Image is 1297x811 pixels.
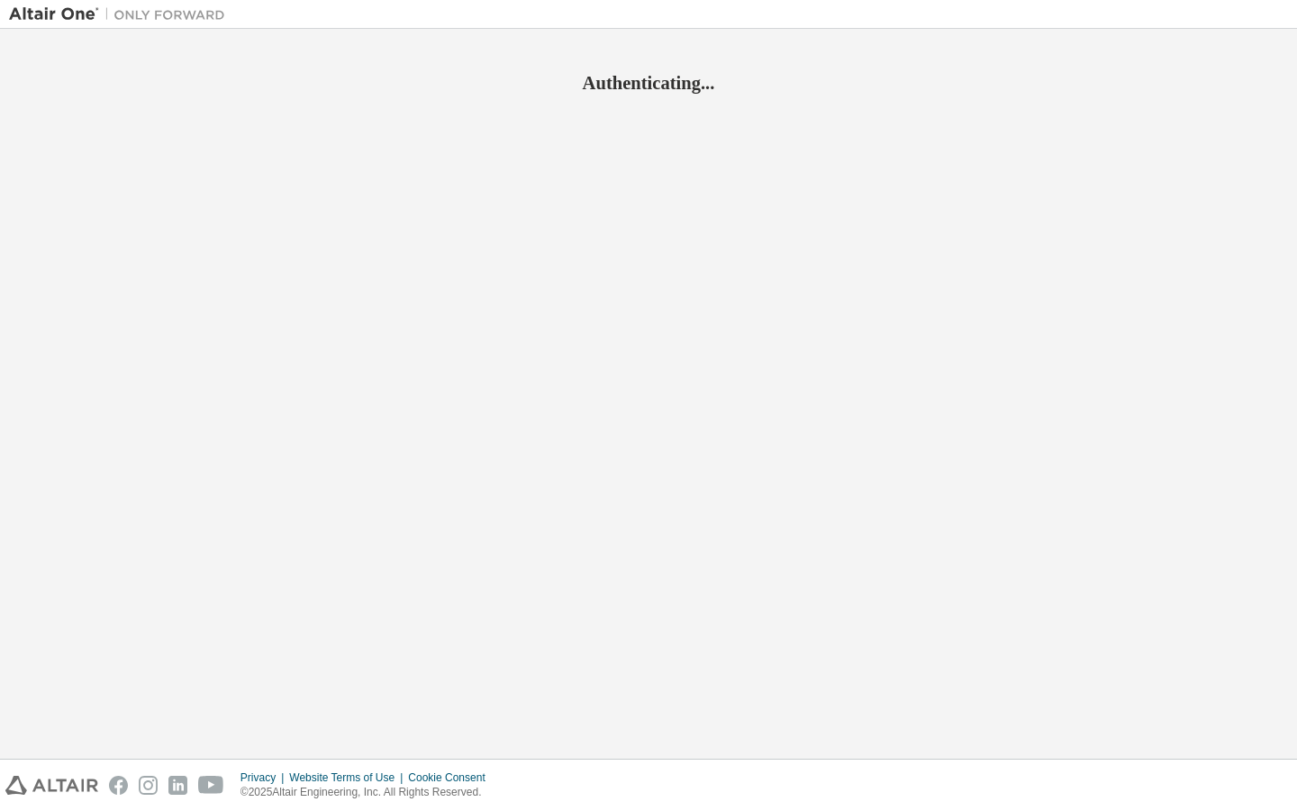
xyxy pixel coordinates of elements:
p: © 2025 Altair Engineering, Inc. All Rights Reserved. [240,785,496,800]
h2: Authenticating... [9,71,1288,95]
div: Cookie Consent [408,770,495,785]
img: linkedin.svg [168,776,187,795]
div: Website Terms of Use [289,770,408,785]
div: Privacy [240,770,289,785]
img: youtube.svg [198,776,224,795]
img: altair_logo.svg [5,776,98,795]
img: Altair One [9,5,234,23]
img: facebook.svg [109,776,128,795]
img: instagram.svg [139,776,158,795]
